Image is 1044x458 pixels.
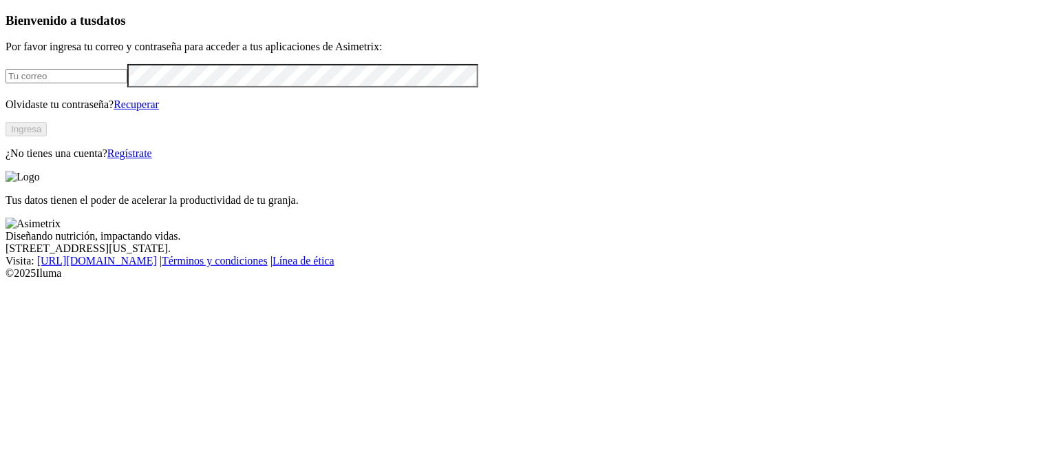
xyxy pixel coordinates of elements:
h3: Bienvenido a tus [6,13,1038,28]
input: Tu correo [6,69,127,83]
a: Términos y condiciones [162,255,268,267]
div: [STREET_ADDRESS][US_STATE]. [6,242,1038,255]
a: [URL][DOMAIN_NAME] [37,255,157,267]
button: Ingresa [6,122,47,136]
a: Regístrate [107,147,152,159]
div: Diseñando nutrición, impactando vidas. [6,230,1038,242]
a: Línea de ética [273,255,334,267]
div: Visita : | | [6,255,1038,267]
div: © 2025 Iluma [6,267,1038,280]
p: ¿No tienes una cuenta? [6,147,1038,160]
p: Olvidaste tu contraseña? [6,98,1038,111]
p: Por favor ingresa tu correo y contraseña para acceder a tus aplicaciones de Asimetrix: [6,41,1038,53]
a: Recuperar [114,98,159,110]
img: Asimetrix [6,218,61,230]
span: datos [96,13,126,28]
p: Tus datos tienen el poder de acelerar la productividad de tu granja. [6,194,1038,207]
img: Logo [6,171,40,183]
